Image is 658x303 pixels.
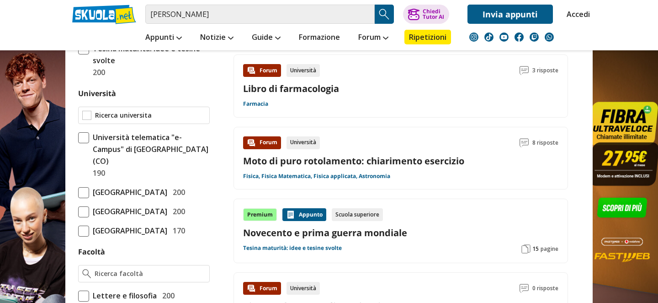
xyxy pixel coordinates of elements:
img: Commenti lettura [520,66,529,75]
img: tiktok [484,32,493,42]
span: Tesina maturità: idee e tesine svolte [89,43,210,66]
span: 190 [89,167,105,179]
input: Ricerca universita [95,111,206,120]
div: Forum [243,282,281,295]
input: Ricerca facoltà [95,269,206,278]
img: Cerca appunti, riassunti o versioni [377,7,391,21]
button: Search Button [375,5,394,24]
img: Commenti lettura [520,284,529,293]
a: Novecento e prima guerra mondiale [243,227,558,239]
img: WhatsApp [545,32,554,42]
img: Forum contenuto [247,66,256,75]
div: Università [287,136,320,149]
span: [GEOGRAPHIC_DATA] [89,225,167,237]
div: Università [287,282,320,295]
span: 200 [169,186,185,198]
div: Scuola superiore [332,208,383,221]
img: Appunti contenuto [286,210,295,219]
div: Università [287,64,320,77]
span: Università telematica "e-Campus" di [GEOGRAPHIC_DATA] (CO) [89,131,210,167]
img: facebook [515,32,524,42]
span: 3 risposte [532,64,558,77]
input: Cerca appunti, riassunti o versioni [145,5,375,24]
a: Accedi [567,5,586,24]
img: Pagine [521,244,531,254]
span: 200 [169,206,185,217]
a: Ripetizioni [404,30,451,44]
span: 170 [169,225,185,237]
a: Libro di farmacologia [243,82,339,95]
div: Appunto [282,208,326,221]
a: Notizie [198,30,236,46]
span: 200 [159,290,175,302]
span: pagine [541,245,558,253]
span: 8 risposte [532,136,558,149]
img: Ricerca universita [82,111,91,120]
label: Facoltà [78,247,105,257]
div: Chiedi Tutor AI [423,9,444,20]
a: Moto di puro rotolamento: chiarimento esercizio [243,155,464,167]
a: Tesina maturità: idee e tesine svolte [243,244,342,252]
span: Lettere e filosofia [89,290,157,302]
div: Forum [243,136,281,149]
label: Università [78,88,116,98]
img: Forum contenuto [247,284,256,293]
span: [GEOGRAPHIC_DATA] [89,186,167,198]
div: Premium [243,208,277,221]
a: Guide [249,30,283,46]
a: Formazione [297,30,342,46]
a: Invia appunti [467,5,553,24]
a: Forum [356,30,391,46]
img: twitch [530,32,539,42]
img: instagram [469,32,478,42]
div: Forum [243,64,281,77]
img: Ricerca facoltà [82,269,91,278]
img: youtube [499,32,509,42]
a: Appunti [143,30,184,46]
a: Fisica, Fisica Matematica, Fisica applicata, Astronomia [243,173,390,180]
img: Forum contenuto [247,138,256,147]
a: Farmacia [243,100,268,108]
img: Commenti lettura [520,138,529,147]
span: [GEOGRAPHIC_DATA] [89,206,167,217]
button: ChiediTutor AI [403,5,449,24]
span: 15 [532,245,539,253]
span: 0 risposte [532,282,558,295]
span: 200 [89,66,105,78]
